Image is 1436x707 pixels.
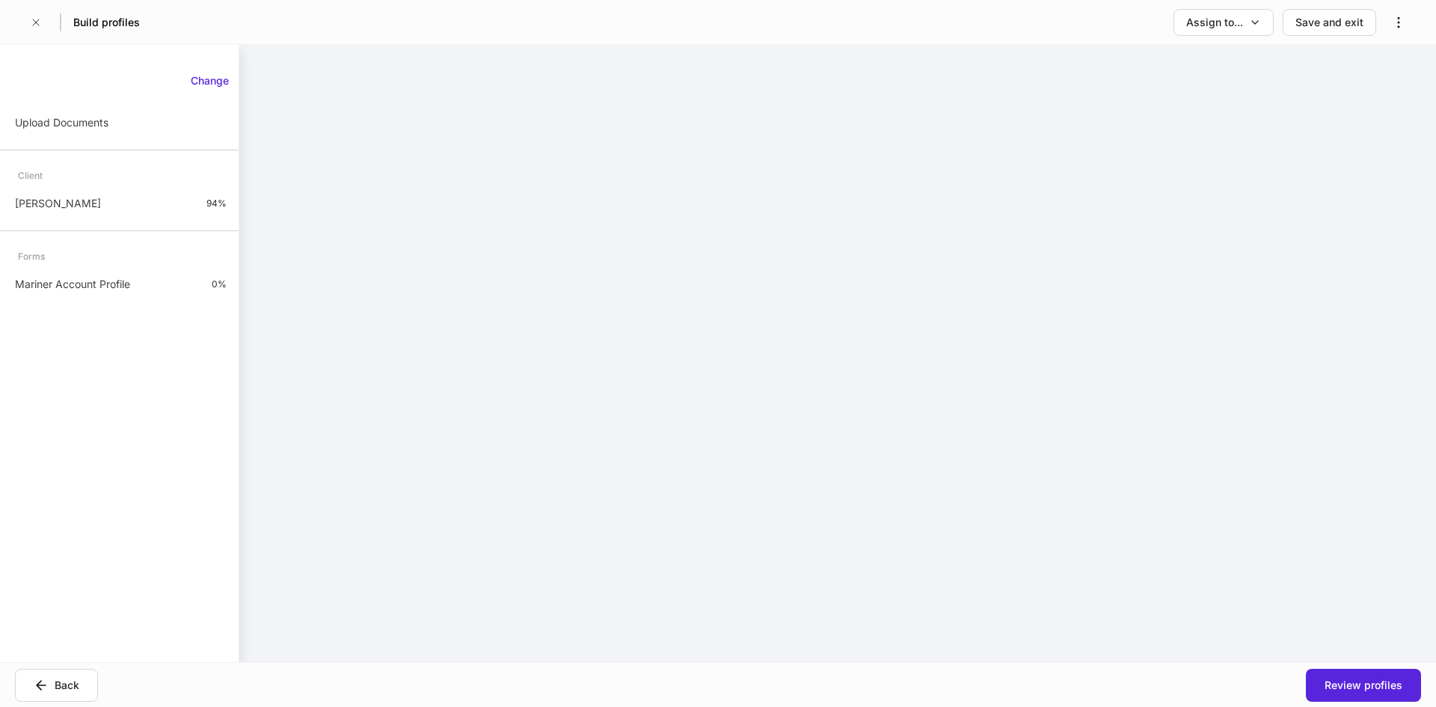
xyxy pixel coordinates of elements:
div: Assign to... [1186,15,1243,30]
div: Client [18,162,43,189]
button: Review profiles [1306,669,1421,702]
div: Back [55,678,79,693]
p: Upload Documents [15,115,108,130]
div: Change [191,73,229,88]
p: Mariner Account Profile [15,277,130,292]
div: Review profiles [1325,678,1402,693]
div: Forms [18,243,45,269]
button: Assign to... [1173,9,1274,36]
p: 94% [206,198,227,209]
div: Save and exit [1295,15,1363,30]
p: [PERSON_NAME] [15,196,101,211]
button: Save and exit [1283,9,1376,36]
p: 0% [212,278,227,290]
button: Change [181,69,239,93]
button: Back [15,669,98,702]
h5: Build profiles [73,15,140,30]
